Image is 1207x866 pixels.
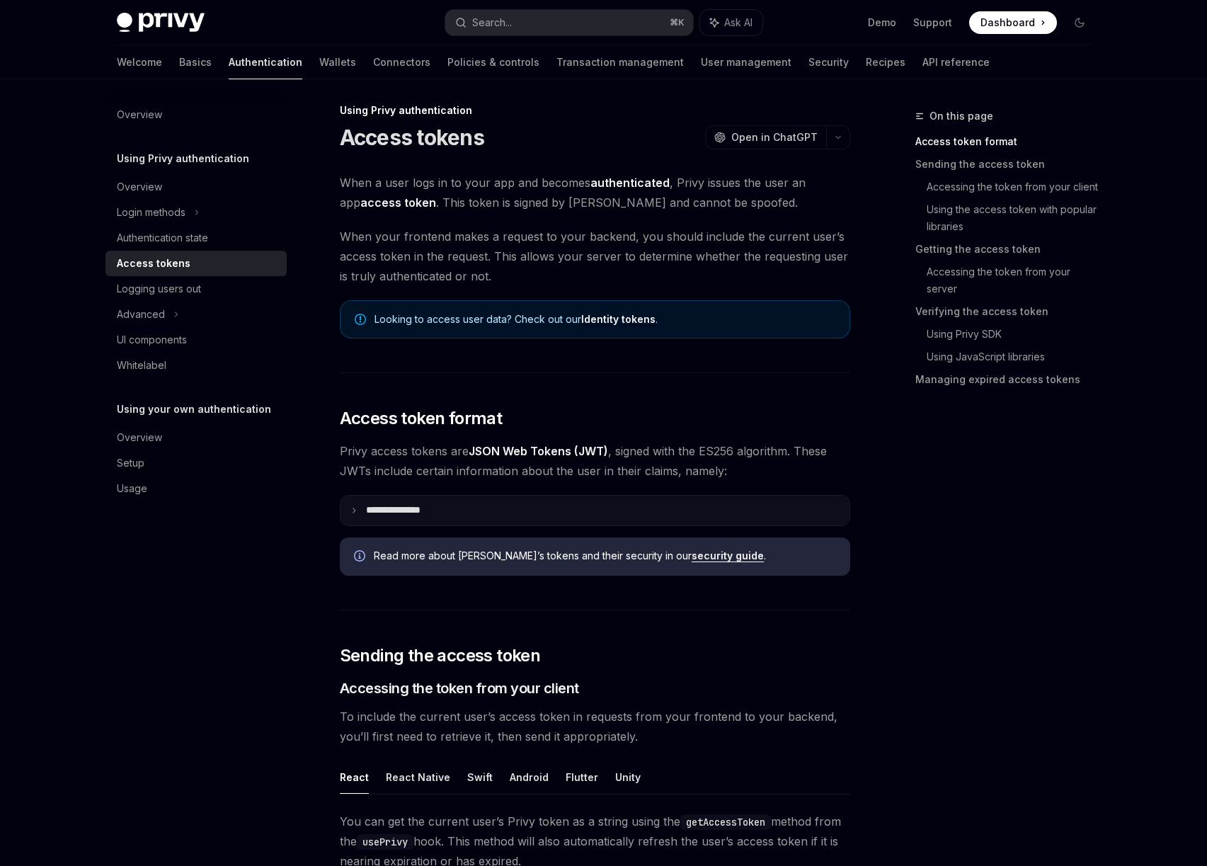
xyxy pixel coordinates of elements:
span: Ask AI [724,16,753,30]
a: UI components [105,327,287,353]
div: Overview [117,429,162,446]
span: On this page [929,108,993,125]
button: Unity [615,760,641,794]
a: JSON Web Tokens (JWT) [469,444,608,459]
button: Swift [467,760,493,794]
svg: Info [354,550,368,564]
a: Access tokens [105,251,287,276]
div: Access tokens [117,255,190,272]
a: Connectors [373,45,430,79]
a: Identity tokens [581,313,656,326]
h5: Using Privy authentication [117,150,249,167]
a: Sending the access token [915,153,1102,176]
button: React [340,760,369,794]
a: Usage [105,476,287,501]
a: Accessing the token from your server [927,261,1102,300]
a: Transaction management [556,45,684,79]
span: Read more about [PERSON_NAME]’s tokens and their security in our . [374,549,836,563]
div: Using Privy authentication [340,103,850,118]
a: Overview [105,102,287,127]
span: Accessing the token from your client [340,678,579,698]
span: ⌘ K [670,17,685,28]
a: Dashboard [969,11,1057,34]
a: Basics [179,45,212,79]
div: Advanced [117,306,165,323]
a: Setup [105,450,287,476]
div: Logging users out [117,280,201,297]
a: Getting the access token [915,238,1102,261]
button: Toggle dark mode [1068,11,1091,34]
strong: authenticated [590,176,670,190]
a: Whitelabel [105,353,287,378]
a: Accessing the token from your client [927,176,1102,198]
a: Managing expired access tokens [915,368,1102,391]
a: Access token format [915,130,1102,153]
span: Sending the access token [340,644,541,667]
span: To include the current user’s access token in requests from your frontend to your backend, you’ll... [340,707,850,746]
span: Looking to access user data? Check out our . [374,312,835,326]
h1: Access tokens [340,125,484,150]
div: Overview [117,178,162,195]
a: Demo [868,16,896,30]
span: When your frontend makes a request to your backend, you should include the current user’s access ... [340,227,850,286]
code: getAccessToken [680,814,771,830]
svg: Note [355,314,366,325]
div: Overview [117,106,162,123]
img: dark logo [117,13,205,33]
a: security guide [692,549,764,562]
a: Logging users out [105,276,287,302]
a: Wallets [319,45,356,79]
div: Setup [117,455,144,472]
a: Verifying the access token [915,300,1102,323]
a: Recipes [866,45,905,79]
a: Using JavaScript libraries [927,346,1102,368]
h5: Using your own authentication [117,401,271,418]
div: UI components [117,331,187,348]
a: Support [913,16,952,30]
button: React Native [386,760,450,794]
span: Dashboard [980,16,1035,30]
a: Security [808,45,849,79]
a: Policies & controls [447,45,539,79]
a: Using Privy SDK [927,323,1102,346]
a: Using the access token with popular libraries [927,198,1102,238]
span: When a user logs in to your app and becomes , Privy issues the user an app . This token is signed... [340,173,850,212]
button: Ask AI [700,10,762,35]
a: Welcome [117,45,162,79]
a: API reference [922,45,990,79]
button: Android [510,760,549,794]
a: User management [701,45,791,79]
span: Access token format [340,407,503,430]
div: Usage [117,480,147,497]
a: Authentication [229,45,302,79]
button: Search...⌘K [445,10,693,35]
code: usePrivy [357,834,413,850]
span: Open in ChatGPT [731,130,818,144]
div: Authentication state [117,229,208,246]
button: Open in ChatGPT [705,125,826,149]
div: Login methods [117,204,185,221]
button: Flutter [566,760,598,794]
a: Authentication state [105,225,287,251]
a: Overview [105,174,287,200]
a: Overview [105,425,287,450]
div: Search... [472,14,512,31]
strong: access token [360,195,436,210]
span: Privy access tokens are , signed with the ES256 algorithm. These JWTs include certain information... [340,441,850,481]
div: Whitelabel [117,357,166,374]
